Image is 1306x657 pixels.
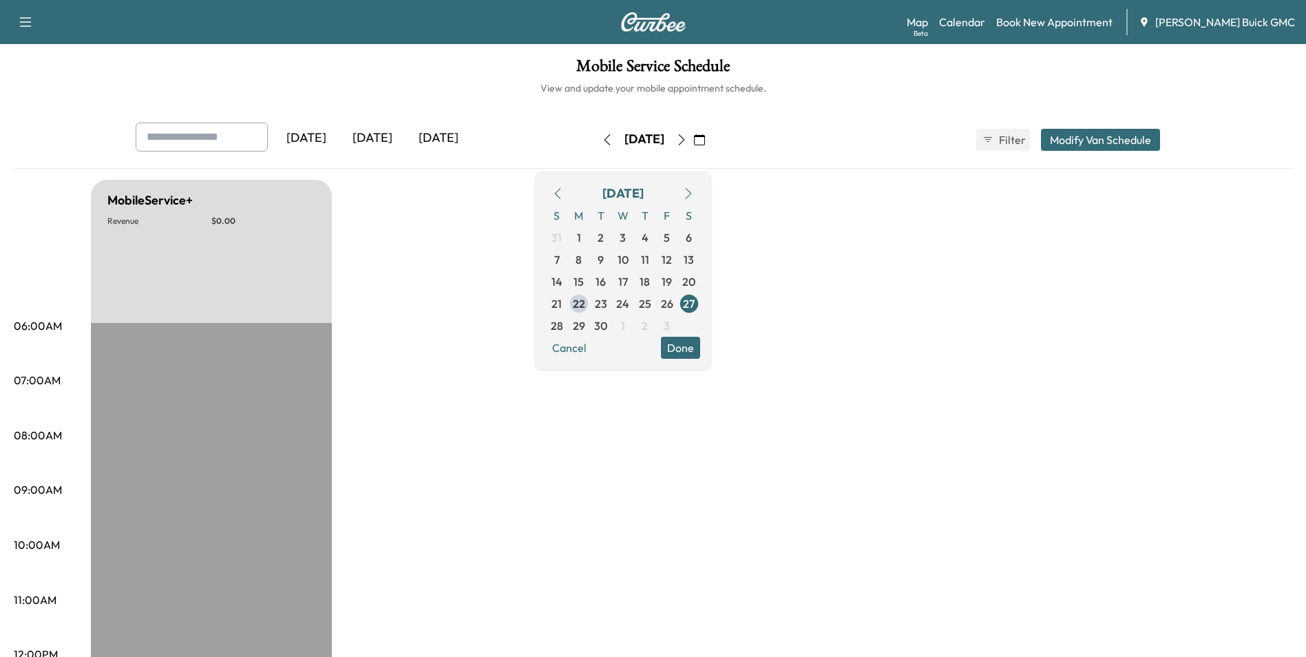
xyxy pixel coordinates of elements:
span: T [634,205,656,227]
span: 12 [662,251,672,268]
span: 20 [682,273,695,290]
button: Done [661,337,700,359]
span: Filter [999,132,1024,148]
a: Calendar [939,14,985,30]
span: 24 [616,295,629,312]
div: [DATE] [406,123,472,154]
span: [PERSON_NAME] Buick GMC [1155,14,1295,30]
span: 9 [598,251,604,268]
span: F [656,205,678,227]
p: Revenue [107,216,211,227]
span: 10 [618,251,629,268]
p: 11:00AM [14,592,56,608]
span: 3 [664,317,670,334]
h1: Mobile Service Schedule [14,58,1292,81]
span: 26 [661,295,673,312]
button: Filter [976,129,1030,151]
span: T [590,205,612,227]
span: 31 [551,229,562,246]
span: M [568,205,590,227]
span: 13 [684,251,694,268]
span: 11 [641,251,649,268]
div: [DATE] [273,123,339,154]
span: 14 [551,273,562,290]
span: 1 [621,317,625,334]
span: 7 [554,251,560,268]
span: 17 [618,273,628,290]
span: 2 [598,229,604,246]
span: 25 [639,295,651,312]
span: 3 [620,229,626,246]
h6: View and update your mobile appointment schedule. [14,81,1292,95]
div: Beta [914,28,928,39]
span: 18 [640,273,650,290]
p: 07:00AM [14,372,61,388]
span: 16 [596,273,606,290]
span: 19 [662,273,672,290]
span: 6 [686,229,692,246]
span: 29 [573,317,585,334]
span: 5 [664,229,670,246]
p: 10:00AM [14,536,60,553]
div: [DATE] [339,123,406,154]
a: Book New Appointment [996,14,1113,30]
span: W [612,205,634,227]
div: [DATE] [624,131,664,148]
span: 15 [573,273,584,290]
span: 30 [594,317,607,334]
p: 08:00AM [14,427,62,444]
button: Modify Van Schedule [1041,129,1160,151]
div: [DATE] [602,184,644,203]
span: S [678,205,700,227]
span: 22 [573,295,585,312]
a: MapBeta [907,14,928,30]
span: 23 [595,295,607,312]
span: 8 [576,251,582,268]
span: 1 [577,229,581,246]
span: 28 [551,317,563,334]
h5: MobileService+ [107,191,193,210]
p: $ 0.00 [211,216,315,227]
p: 09:00AM [14,481,62,498]
span: S [546,205,568,227]
p: 06:00AM [14,317,62,334]
span: 2 [642,317,648,334]
img: Curbee Logo [620,12,686,32]
span: 27 [683,295,695,312]
button: Cancel [546,337,593,359]
span: 21 [551,295,562,312]
span: 4 [642,229,649,246]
